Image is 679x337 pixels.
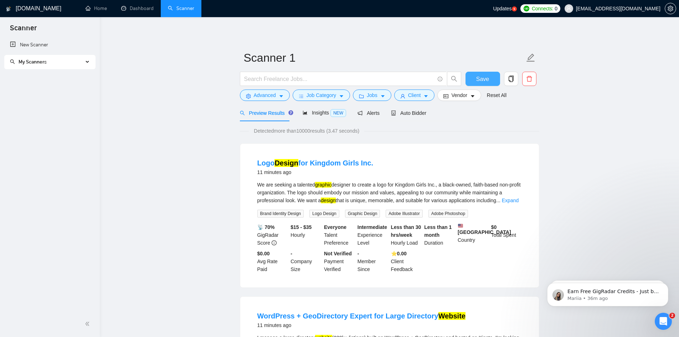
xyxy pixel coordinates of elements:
[493,6,511,11] span: Updates
[240,90,290,101] button: settingAdvancedcaret-down
[257,251,270,256] b: $0.00
[424,224,452,238] b: Less than 1 month
[522,72,536,86] button: delete
[240,111,245,116] span: search
[390,223,423,247] div: Hourly Load
[437,90,481,101] button: idcardVendorcaret-down
[289,223,323,247] div: Hourly
[345,210,380,218] span: Graphic Design
[257,181,522,204] div: We are seeking a talented designer to create a logo for Kingdom Girls Inc., a black-owned, faith-...
[391,224,421,238] b: Less than 30 hrs/week
[257,312,465,320] a: WordPress + GeoDirectory Expert for Large DirectoryWebsite
[257,321,465,330] div: 11 minutes ago
[257,168,374,177] div: 11 minutes ago
[290,251,292,256] b: -
[504,76,518,82] span: copy
[246,93,251,99] span: setting
[476,75,489,83] span: Save
[357,111,362,116] span: notification
[555,5,557,12] span: 0
[324,251,352,256] b: Not Verified
[6,3,11,15] img: logo
[665,6,676,11] a: setting
[490,223,523,247] div: Total Spent
[357,110,380,116] span: Alerts
[438,77,442,81] span: info-circle
[339,93,344,99] span: caret-down
[428,210,468,218] span: Adobe Photoshop
[458,223,511,235] b: [GEOGRAPHIC_DATA]
[309,210,339,218] span: Logo Design
[380,93,385,99] span: caret-down
[323,250,356,273] div: Payment Verified
[447,72,461,86] button: search
[456,223,490,247] div: Country
[290,224,312,230] b: $15 - $35
[408,91,421,99] span: Client
[391,110,426,116] span: Auto Bidder
[274,159,298,167] mark: Design
[504,72,518,86] button: copy
[465,72,500,86] button: Save
[10,38,89,52] a: New Scanner
[386,210,422,218] span: Adobe Illustrator
[496,198,500,203] span: ...
[257,159,374,167] a: LogoDesignfor Kingdom Girls Inc.
[394,90,435,101] button: userClientcaret-down
[357,251,359,256] b: -
[443,93,448,99] span: idcard
[323,223,356,247] div: Talent Preference
[307,91,336,99] span: Job Category
[256,250,289,273] div: Avg Rate Paid
[669,313,675,318] span: 2
[321,198,335,203] mark: design
[491,224,497,230] b: $ 0
[391,251,407,256] b: ⭐️ 0.00
[502,198,519,203] a: Expand
[451,91,467,99] span: Vendor
[168,5,194,11] a: searchScanner
[536,268,679,318] iframe: Intercom notifications message
[523,76,536,82] span: delete
[390,250,423,273] div: Client Feedback
[357,224,387,230] b: Intermediate
[299,93,304,99] span: bars
[438,312,465,320] mark: Website
[244,49,525,67] input: Scanner name...
[279,93,284,99] span: caret-down
[19,59,47,65] span: My Scanners
[356,250,390,273] div: Member Since
[256,223,289,247] div: GigRadar Score
[423,93,428,99] span: caret-down
[532,5,553,12] span: Connects:
[447,76,461,82] span: search
[4,38,95,52] li: New Scanner
[513,7,515,11] text: 5
[244,75,434,83] input: Search Freelance Jobs...
[293,90,350,101] button: barsJob Categorycaret-down
[400,93,405,99] span: user
[86,5,107,11] a: homeHome
[324,224,346,230] b: Everyone
[423,223,456,247] div: Duration
[470,93,475,99] span: caret-down
[512,6,517,11] a: 5
[121,5,154,11] a: dashboardDashboard
[288,109,294,116] div: Tooltip anchor
[359,93,364,99] span: folder
[10,59,47,65] span: My Scanners
[315,182,331,188] mark: graphic
[254,91,276,99] span: Advanced
[257,210,304,218] span: Brand Identity Design
[10,59,15,64] span: search
[356,223,390,247] div: Experience Level
[330,109,346,117] span: NEW
[391,111,396,116] span: robot
[272,240,277,245] span: info-circle
[240,110,291,116] span: Preview Results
